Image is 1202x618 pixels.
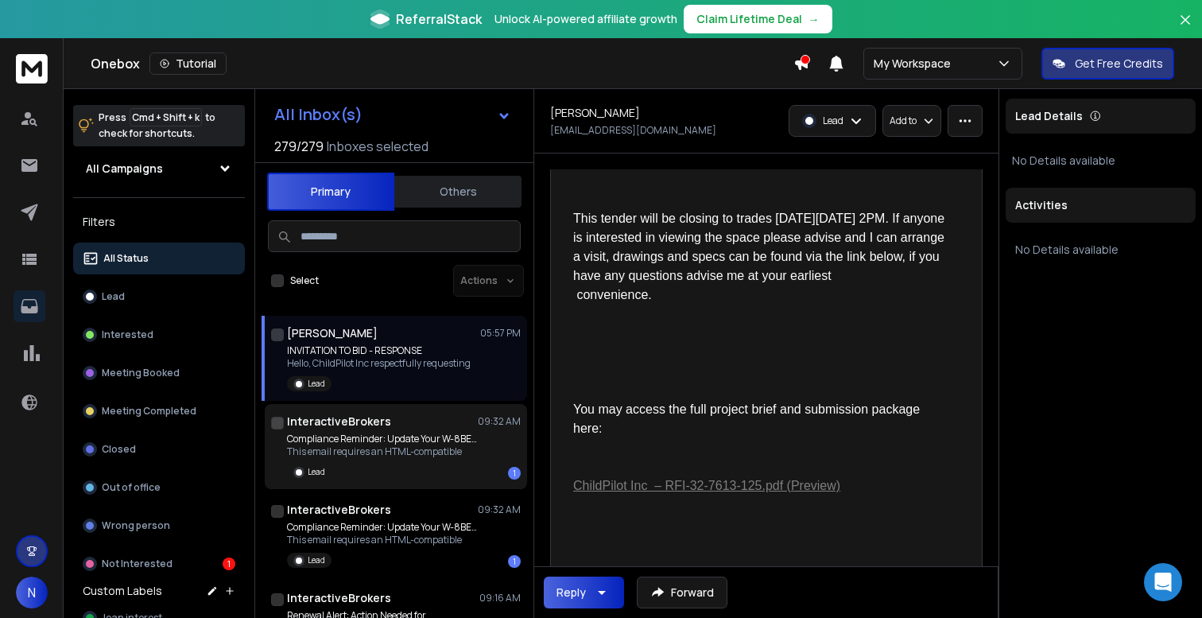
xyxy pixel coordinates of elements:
[130,108,202,126] span: Cmd + Shift + k
[550,105,640,121] h1: [PERSON_NAME]
[1012,153,1189,169] p: No Details available
[394,174,522,209] button: Others
[287,325,378,341] h1: [PERSON_NAME]
[83,583,162,599] h3: Custom Labels
[637,577,727,608] button: Forward
[478,503,521,516] p: 09:32 AM
[556,585,586,601] div: Reply
[287,433,478,445] p: Compliance Reminder: Update Your W-8BEN
[149,52,227,75] button: Tutorial
[16,577,48,608] button: N
[1144,563,1182,601] div: Open Intercom Messenger
[290,274,319,287] label: Select
[480,327,521,340] p: 05:57 PM
[573,209,947,305] div: This tender will be closing to trades [DATE][DATE] 2PM. If anyone is interested in viewing the sp...
[1175,10,1196,48] button: Close banner
[73,548,245,580] button: Not Interested1
[73,153,245,185] button: All Campaigns
[287,414,391,429] h1: InteractiveBrokers
[573,479,840,492] a: ChildPilot Inc – RFI-32-7613-125.pdf (Preview)
[396,10,482,29] span: ReferralStack
[99,110,215,142] p: Press to check for shortcuts.
[73,243,245,274] button: All Status
[287,502,391,518] h1: InteractiveBrokers
[1015,108,1083,124] p: Lead Details
[808,11,820,27] span: →
[274,107,363,122] h1: All Inbox(s)
[479,592,521,604] p: 09:16 AM
[308,554,325,566] p: Lead
[274,137,324,156] span: 279 / 279
[308,378,325,390] p: Lead
[73,357,245,389] button: Meeting Booked
[684,5,832,33] button: Claim Lifetime Deal→
[1075,56,1163,72] p: Get Free Credits
[102,519,170,532] p: Wrong person
[287,521,478,534] p: Compliance Reminder: Update Your W-8BEN
[874,56,957,72] p: My Workspace
[287,445,478,458] p: This email requires an HTML-compatible
[102,290,125,303] p: Lead
[823,115,843,127] p: Lead
[544,577,624,608] button: Reply
[1015,242,1186,258] p: No Details available
[287,590,391,606] h1: InteractiveBrokers
[1006,188,1196,223] div: Activities
[73,319,245,351] button: Interested
[73,395,245,427] button: Meeting Completed
[478,415,521,428] p: 09:32 AM
[494,11,677,27] p: Unlock AI-powered affiliate growth
[262,99,524,130] button: All Inbox(s)
[327,137,428,156] h3: Inboxes selected
[103,252,149,265] p: All Status
[102,328,153,341] p: Interested
[287,534,478,546] p: This email requires an HTML-compatible
[73,510,245,542] button: Wrong person
[73,433,245,465] button: Closed
[86,161,163,177] h1: All Campaigns
[308,466,325,478] p: Lead
[508,555,521,568] div: 1
[73,281,245,313] button: Lead
[508,467,521,480] div: 1
[550,124,716,137] p: [EMAIL_ADDRESS][DOMAIN_NAME]
[73,472,245,503] button: Out of office
[91,52,793,75] div: Onebox
[102,405,196,418] p: Meeting Completed
[287,344,471,357] p: INVITATION TO BID - RESPONSE
[573,400,947,438] div: You may access the full project brief and submission package here:
[223,558,235,570] div: 1
[890,115,917,127] p: Add to
[267,173,394,211] button: Primary
[73,211,245,233] h3: Filters
[102,558,173,570] p: Not Interested
[102,367,180,379] p: Meeting Booked
[102,481,161,494] p: Out of office
[102,443,136,456] p: Closed
[1041,48,1174,80] button: Get Free Credits
[287,357,471,370] p: Hello, ChildPilot Inc respectfully requesting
